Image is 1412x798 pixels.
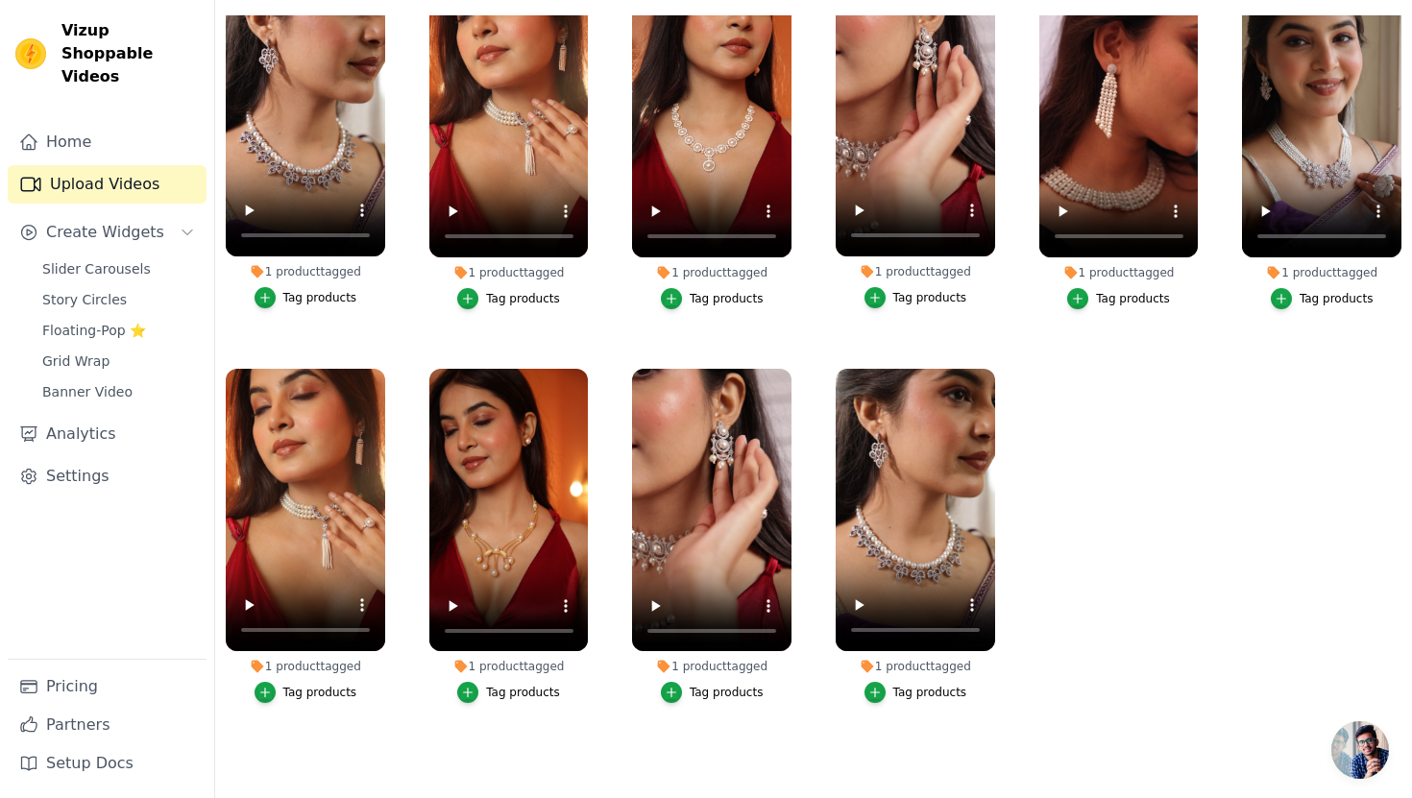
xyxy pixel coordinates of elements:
a: Setup Docs [8,744,207,783]
a: Upload Videos [8,165,207,204]
div: Tag products [1096,291,1170,306]
a: Settings [8,457,207,496]
div: Tag products [893,290,967,305]
a: Pricing [8,667,207,706]
span: Story Circles [42,290,127,309]
a: Grid Wrap [31,348,207,375]
button: Tag products [661,682,764,703]
div: Tag products [1300,291,1374,306]
a: Story Circles [31,286,207,313]
a: Floating-Pop ⭐ [31,317,207,344]
button: Tag products [1271,288,1374,309]
div: 1 product tagged [226,659,385,674]
button: Tag products [255,287,357,308]
button: Tag products [457,288,560,309]
div: 1 product tagged [836,264,995,279]
button: Tag products [864,287,967,308]
div: Tag products [283,685,357,700]
div: Tag products [486,291,560,306]
div: 1 product tagged [429,265,589,280]
div: Tag products [486,685,560,700]
span: Grid Wrap [42,351,110,371]
div: 1 product tagged [226,264,385,279]
div: 1 product tagged [632,265,791,280]
div: 1 product tagged [836,659,995,674]
img: Vizup [15,38,46,69]
a: Partners [8,706,207,744]
div: Tag products [690,291,764,306]
button: Tag products [255,682,357,703]
span: Banner Video [42,382,133,401]
button: Tag products [864,682,967,703]
a: Home [8,123,207,161]
a: Analytics [8,415,207,453]
a: Slider Carousels [31,255,207,282]
div: Tag products [283,290,357,305]
button: Tag products [1067,288,1170,309]
div: Tag products [893,685,967,700]
a: Banner Video [31,378,207,405]
span: Slider Carousels [42,259,151,278]
div: 1 product tagged [429,659,589,674]
div: Open chat [1331,721,1389,779]
button: Tag products [661,288,764,309]
span: Create Widgets [46,221,164,244]
span: Vizup Shoppable Videos [61,19,199,88]
button: Create Widgets [8,213,207,252]
div: Tag products [690,685,764,700]
div: 1 product tagged [1242,265,1401,280]
button: Tag products [457,682,560,703]
div: 1 product tagged [1039,265,1199,280]
span: Floating-Pop ⭐ [42,321,146,340]
div: 1 product tagged [632,659,791,674]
